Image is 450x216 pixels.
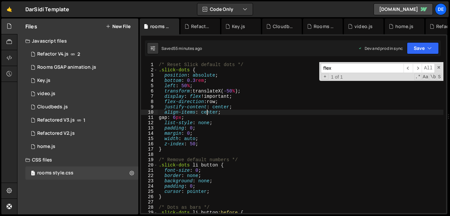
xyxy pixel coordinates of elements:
div: 13 [141,126,158,131]
span: Whole Word Search [430,74,436,80]
div: Rooms GSAP animation.js [37,64,96,70]
div: Javascript files [17,34,138,48]
div: 6 [141,89,158,94]
span: 1 of 1 [328,74,346,80]
span: RegExp Search [414,74,421,80]
div: 15943/47442.js [25,114,138,127]
span: Alt-Enter [422,63,435,73]
h2: Files [25,23,37,30]
span: ​ [413,63,422,73]
div: 16 [141,141,158,147]
button: Code Only [197,3,253,15]
div: Key.js [37,78,50,84]
div: 5 [141,83,158,89]
div: Refactor V4.js [37,51,69,57]
div: 15943/47785.js [25,74,138,87]
div: 20 [141,162,158,168]
div: 12 [141,120,158,126]
div: video.js [354,23,373,30]
div: 2 [141,67,158,73]
div: 10 [141,110,158,115]
span: Search In Selection [437,74,441,80]
div: Cloudbeds.js [273,23,294,30]
div: 11 [141,115,158,120]
div: 9 [141,104,158,110]
div: DarSidi Template [25,5,70,13]
div: home.js [395,23,413,30]
div: 23 [141,178,158,184]
input: Search for [321,63,404,73]
div: 15943/48032.css [25,166,138,180]
div: video.js [37,91,55,97]
div: 1 [141,62,158,67]
a: [DOMAIN_NAME] [374,3,433,15]
a: 🤙 [1,1,17,17]
div: 29 [141,210,158,215]
span: Toggle Replace mode [322,74,328,80]
div: 15943/43581.js [25,87,138,100]
div: CSS files [17,153,138,166]
div: Refactored V2.js [37,130,75,136]
div: 3 [141,73,158,78]
div: 15 [141,136,158,141]
div: 18 [141,152,158,157]
div: 25 [141,189,158,194]
div: 21 [141,168,158,173]
div: 7 [141,94,158,99]
div: 22 [141,173,158,178]
div: home.js [37,144,55,150]
div: 15943/47622.js [25,61,138,74]
div: 19 [141,157,158,162]
button: Save [407,42,439,54]
div: 28 [141,205,158,210]
div: Refactored V3.js [37,117,75,123]
span: ​ [404,63,413,73]
div: Cloudbeds.js [37,104,68,110]
div: 27 [141,199,158,205]
span: 1 [31,171,35,176]
div: rooms style.css [150,23,171,30]
a: De [435,3,447,15]
span: 1 [83,118,85,123]
div: Dev and prod in sync [358,46,403,51]
div: 14 [141,131,158,136]
button: New File [106,24,130,29]
span: 2 [77,52,80,57]
div: Saved [161,46,202,51]
div: 15943/47638.js [25,100,138,114]
span: CaseSensitive Search [422,74,429,80]
div: rooms style.css [37,170,73,176]
div: Rooms GSAP animation.js [314,23,335,30]
div: 26 [141,194,158,199]
div: Key.js [232,23,245,30]
div: 15943/45697.js [25,127,138,140]
div: 24 [141,184,158,189]
div: 15943/42886.js [25,140,138,153]
div: 4 [141,78,158,83]
div: 8 [141,99,158,104]
div: 15943/47458.js [25,48,138,61]
div: Refactored V3.js [191,23,212,30]
div: 55 minutes ago [173,46,202,51]
div: 17 [141,147,158,152]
